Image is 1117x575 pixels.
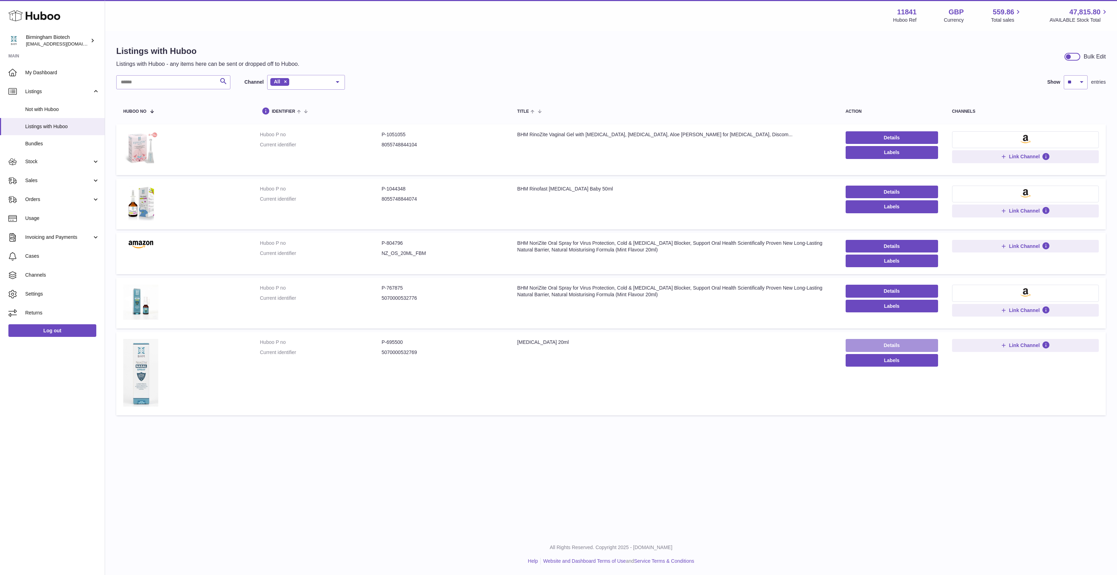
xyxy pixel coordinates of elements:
[846,131,938,144] a: Details
[543,558,626,564] a: Website and Dashboard Terms of Use
[846,285,938,297] a: Details
[634,558,694,564] a: Service Terms & Conditions
[260,339,381,346] dt: Huboo P no
[382,131,503,138] dd: P-1051055
[517,285,832,298] div: BHM NoriZite Oral Spray for Virus Protection, Cold & [MEDICAL_DATA] Blocker, Support Oral Health ...
[517,186,832,192] div: BHM Rinofast [MEDICAL_DATA] Baby 50ml
[991,17,1022,23] span: Total sales
[116,46,299,57] h1: Listings with Huboo
[517,109,529,114] span: title
[25,253,99,259] span: Cases
[1049,17,1109,23] span: AVAILABLE Stock Total
[952,150,1099,163] button: Link Channel
[25,140,99,147] span: Bundles
[274,79,280,84] span: All
[260,349,381,356] dt: Current identifier
[952,304,1099,317] button: Link Channel
[8,35,19,46] img: internalAdmin-11841@internal.huboo.com
[25,88,92,95] span: Listings
[123,240,158,248] img: BHM NoriZite Oral Spray for Virus Protection, Cold & Flu Blocker, Support Oral Health Scientifica...
[846,354,938,367] button: Labels
[111,544,1111,551] p: All Rights Reserved. Copyright 2025 - [DOMAIN_NAME]
[893,17,917,23] div: Huboo Ref
[382,349,503,356] dd: 5070000532769
[897,7,917,17] strong: 11841
[846,109,938,114] div: action
[123,285,158,320] img: BHM NoriZite Oral Spray for Virus Protection, Cold & Flu Blocker, Support Oral Health Scientifica...
[1020,288,1031,297] img: amazon-small.png
[260,240,381,247] dt: Huboo P no
[25,291,99,297] span: Settings
[25,123,99,130] span: Listings with Huboo
[272,109,295,114] span: identifier
[25,69,99,76] span: My Dashboard
[25,196,92,203] span: Orders
[260,131,381,138] dt: Huboo P no
[1009,153,1040,160] span: Link Channel
[382,285,503,291] dd: P-767875
[25,215,99,222] span: Usage
[1009,342,1040,348] span: Link Channel
[382,196,503,202] dd: 8055748844074
[1069,7,1101,17] span: 47,815.80
[1091,79,1106,85] span: entries
[382,240,503,247] dd: P-804796
[260,186,381,192] dt: Huboo P no
[382,339,503,346] dd: P-695500
[517,240,832,253] div: BHM NoriZite Oral Spray for Virus Protection, Cold & [MEDICAL_DATA] Blocker, Support Oral Health ...
[528,558,538,564] a: Help
[382,250,503,257] dd: NZ_OS_20ML_FBM
[260,196,381,202] dt: Current identifier
[123,131,158,166] img: BHM RinoZite Vaginal Gel with Hyaluronic Acid, Lactic Acid, Aloe Vera for Vaginal Dryness, Discom...
[382,186,503,192] dd: P-1044348
[382,295,503,302] dd: 5070000532776
[260,141,381,148] dt: Current identifier
[846,300,938,312] button: Labels
[25,234,92,241] span: Invoicing and Payments
[26,34,89,47] div: Birmingham Biotech
[25,177,92,184] span: Sales
[846,186,938,198] a: Details
[123,186,158,221] img: BHM Rinofast Nasal Spray Baby 50ml
[1047,79,1060,85] label: Show
[1009,243,1040,249] span: Link Channel
[952,205,1099,217] button: Link Channel
[993,7,1014,17] span: 559.86
[517,339,832,346] div: [MEDICAL_DATA] 20ml
[25,310,99,316] span: Returns
[1049,7,1109,23] a: 47,815.80 AVAILABLE Stock Total
[846,200,938,213] button: Labels
[517,131,832,138] div: BHM RinoZite Vaginal Gel with [MEDICAL_DATA], [MEDICAL_DATA], Aloe [PERSON_NAME] for [MEDICAL_DAT...
[952,339,1099,352] button: Link Channel
[952,109,1099,114] div: channels
[26,41,103,47] span: [EMAIL_ADDRESS][DOMAIN_NAME]
[260,285,381,291] dt: Huboo P no
[846,146,938,159] button: Labels
[25,272,99,278] span: Channels
[25,106,99,113] span: Not with Huboo
[8,324,96,337] a: Log out
[949,7,964,17] strong: GBP
[944,17,964,23] div: Currency
[541,558,694,564] li: and
[991,7,1022,23] a: 559.86 Total sales
[1009,307,1040,313] span: Link Channel
[382,141,503,148] dd: 8055748844104
[25,158,92,165] span: Stock
[1009,208,1040,214] span: Link Channel
[123,109,146,114] span: Huboo no
[846,255,938,267] button: Labels
[952,240,1099,252] button: Link Channel
[1020,189,1031,198] img: amazon-small.png
[260,250,381,257] dt: Current identifier
[260,295,381,302] dt: Current identifier
[846,339,938,352] a: Details
[123,339,158,407] img: Nasal Spray 20ml
[846,240,938,252] a: Details
[1020,135,1031,143] img: amazon-small.png
[1084,53,1106,61] div: Bulk Edit
[116,60,299,68] p: Listings with Huboo - any items here can be sent or dropped off to Huboo.
[244,79,264,85] label: Channel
